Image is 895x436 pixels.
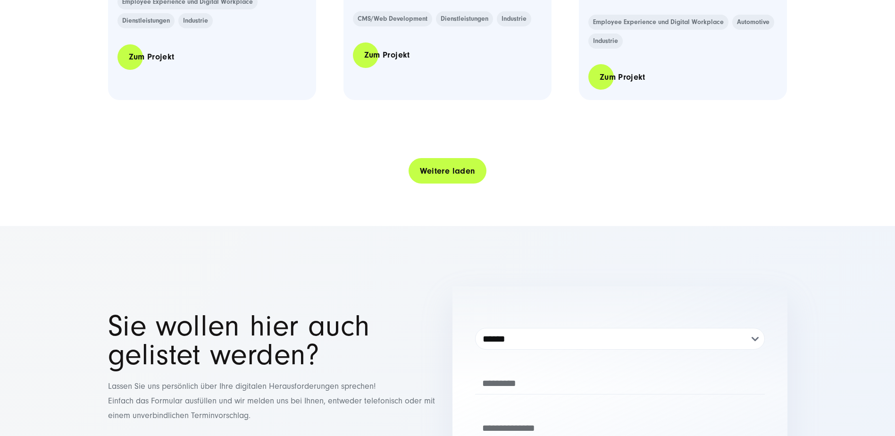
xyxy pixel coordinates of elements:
[588,64,657,91] a: Zum Projekt
[178,13,213,28] a: Industrie
[108,312,443,423] div: Lassen Sie uns persönlich über Ihre digitalen Herausforderungen sprechen! Einfach das Formular au...
[588,34,623,49] a: Industrie
[409,158,487,184] a: Weitere laden
[588,15,728,30] a: Employee Experience und Digital Workplace
[497,11,531,26] a: Industrie
[436,11,493,26] a: Dienstleistungen
[117,43,186,70] a: Zum Projekt
[108,312,443,369] h1: Sie wollen hier auch gelistet werden?
[353,42,421,68] a: Zum Projekt
[117,13,175,28] a: Dienstleistungen
[732,15,774,30] a: Automotive
[353,11,432,26] a: CMS/Web Development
